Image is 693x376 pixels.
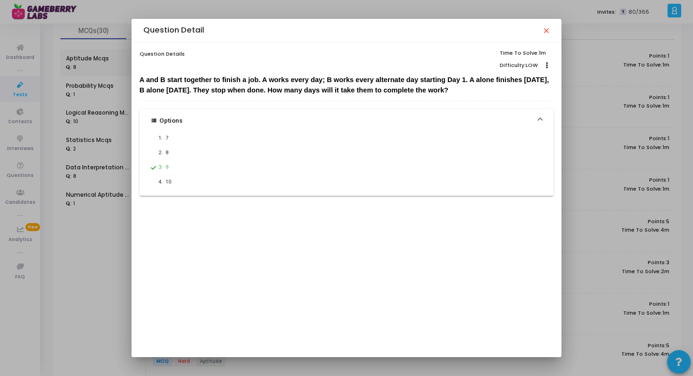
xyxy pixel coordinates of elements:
span: 3. [156,163,165,172]
span: Question Details [140,50,185,58]
mat-icon: view_list [151,117,157,124]
span: LOW [526,61,538,69]
p: Time To Solve: [500,50,553,56]
strong: A and B start together to finish a job. A works every day; B works every alternate day starting D... [140,76,551,94]
span: 2. [156,148,165,158]
mat-icon: close [542,26,550,34]
p: 7 [165,134,459,143]
p: 8 [165,148,459,158]
button: Actions [541,59,554,72]
p: 9 [165,163,459,172]
p: Difficulty: [500,62,538,68]
h4: Question Detail [143,25,204,35]
mat-expansion-panel-header: Options [140,109,553,133]
span: 1m [539,49,546,57]
div: Options [140,133,553,196]
span: 1. [156,134,165,143]
span: 4. [156,177,165,187]
p: 10 [165,177,459,187]
div: Options [159,116,182,125]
